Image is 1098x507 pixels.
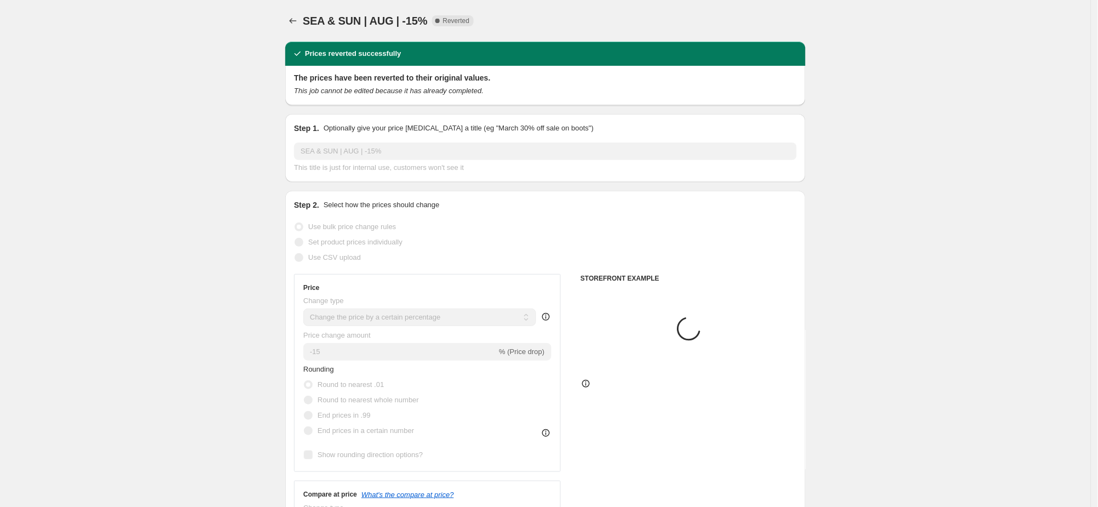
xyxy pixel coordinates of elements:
[318,380,384,389] span: Round to nearest .01
[318,411,371,419] span: End prices in .99
[294,143,797,160] input: 30% off holiday sale
[324,123,594,134] p: Optionally give your price [MEDICAL_DATA] a title (eg "March 30% off sale on boots")
[294,163,464,172] span: This title is just for internal use, customers won't see it
[324,200,440,210] p: Select how the prices should change
[308,223,396,231] span: Use bulk price change rules
[285,13,301,29] button: Price change jobs
[318,426,414,435] span: End prices in a certain number
[303,365,334,373] span: Rounding
[318,396,419,404] span: Round to nearest whole number
[294,87,484,95] i: This job cannot be edited because it has already completed.
[308,253,361,261] span: Use CSV upload
[294,200,319,210] h2: Step 2.
[305,48,401,59] h2: Prices reverted successfully
[303,297,344,305] span: Change type
[294,72,797,83] h2: The prices have been reverted to their original values.
[308,238,403,246] span: Set product prices individually
[443,16,470,25] span: Reverted
[303,343,497,361] input: -15
[303,331,371,339] span: Price change amount
[303,15,428,27] span: SEA & SUN | AUG | -15%
[294,123,319,134] h2: Step 1.
[318,451,423,459] span: Show rounding direction options?
[580,274,797,283] h6: STOREFRONT EXAMPLE
[499,348,544,356] span: % (Price drop)
[361,491,454,499] button: What's the compare at price?
[541,311,551,322] div: help
[303,490,357,499] h3: Compare at price
[303,283,319,292] h3: Price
